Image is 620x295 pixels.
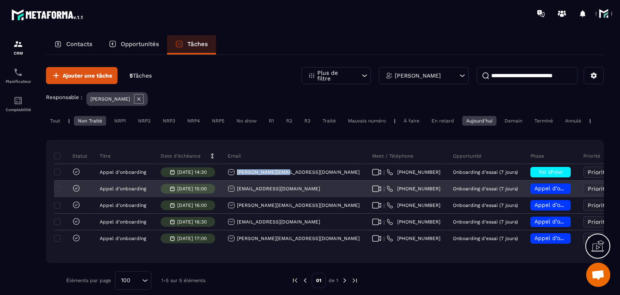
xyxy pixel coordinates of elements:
[101,35,167,55] a: Opportunités
[2,79,34,84] p: Planificateur
[282,116,296,126] div: R2
[530,116,557,126] div: Terminé
[588,185,608,192] span: Priorité
[121,40,159,48] p: Opportunités
[300,116,314,126] div: R3
[13,96,23,105] img: accountant
[372,153,413,159] p: Meet / Téléphone
[317,70,353,81] p: Plus de filtre
[588,219,608,225] span: Priorité
[134,116,155,126] div: NRP2
[351,277,358,284] img: next
[453,186,518,192] p: Onboarding d'essai (7 jours)
[161,153,201,159] p: Date d’échéance
[394,118,396,124] p: |
[167,35,216,55] a: Tâches
[344,116,390,126] div: Mauvais numéro
[2,90,34,118] a: accountantaccountantComptabilité
[74,116,106,126] div: Non Traité
[118,276,133,285] span: 100
[90,96,130,102] p: [PERSON_NAME]
[183,116,204,126] div: NRP4
[312,273,326,288] p: 01
[453,153,482,159] p: Opportunité
[383,169,385,175] span: |
[115,271,151,290] div: Search for option
[2,61,34,90] a: schedulerschedulerPlanificateur
[387,169,440,175] a: [PHONE_NUMBER]
[383,219,385,225] span: |
[265,116,278,126] div: R1
[453,169,518,175] p: Onboarding d'essai (7 jours)
[177,169,207,175] p: [DATE] 14:30
[68,118,70,124] p: |
[2,51,34,55] p: CRM
[534,202,611,208] span: Appel d’onboarding planifié
[291,277,299,284] img: prev
[530,153,544,159] p: Phase
[586,263,610,287] div: Ouvrir le chat
[501,116,526,126] div: Demain
[2,107,34,112] p: Comptabilité
[110,116,130,126] div: NRP1
[453,236,518,241] p: Onboarding d'essai (7 jours)
[46,94,82,100] p: Responsable :
[66,278,111,283] p: Éléments par page
[534,235,611,241] span: Appel d’onboarding planifié
[589,118,591,124] p: |
[232,116,261,126] div: No show
[161,278,205,283] p: 1-5 sur 5 éléments
[177,236,207,241] p: [DATE] 17:00
[100,169,146,175] p: Appel d'onboarding
[453,202,518,208] p: Onboarding d'essai (7 jours)
[539,169,563,175] span: No show
[100,219,146,225] p: Appel d'onboarding
[588,202,608,209] span: Priorité
[208,116,228,126] div: NRP5
[341,277,348,284] img: next
[177,186,207,192] p: [DATE] 15:00
[400,116,423,126] div: À faire
[187,40,208,48] p: Tâches
[66,40,92,48] p: Contacts
[383,202,385,209] span: |
[395,73,441,78] p: [PERSON_NAME]
[453,219,518,225] p: Onboarding d'essai (7 jours)
[46,35,101,55] a: Contacts
[561,116,585,126] div: Annulé
[13,39,23,49] img: formation
[588,169,608,175] span: Priorité
[56,153,87,159] p: Statut
[387,185,440,192] a: [PHONE_NUMBER]
[302,277,309,284] img: prev
[133,72,152,79] span: Tâches
[177,219,207,225] p: [DATE] 16:30
[387,202,440,209] a: [PHONE_NUMBER]
[228,153,241,159] p: Email
[133,276,140,285] input: Search for option
[583,153,600,159] p: Priorité
[100,153,111,159] p: Titre
[100,236,146,241] p: Appel d'onboarding
[534,185,611,192] span: Appel d’onboarding planifié
[329,277,338,284] p: de 1
[46,116,64,126] div: Tout
[63,72,112,80] span: Ajouter une tâche
[534,218,611,225] span: Appel d’onboarding planifié
[2,33,34,61] a: formationformationCRM
[11,7,84,22] img: logo
[427,116,458,126] div: En retard
[318,116,340,126] div: Traité
[130,72,152,80] p: 5
[387,235,440,242] a: [PHONE_NUMBER]
[177,202,207,208] p: [DATE] 16:00
[159,116,179,126] div: NRP3
[13,67,23,77] img: scheduler
[100,202,146,208] p: Appel d'onboarding
[462,116,496,126] div: Aujourd'hui
[383,186,385,192] span: |
[100,186,146,192] p: Appel d'onboarding
[46,67,117,84] button: Ajouter une tâche
[383,236,385,242] span: |
[387,219,440,225] a: [PHONE_NUMBER]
